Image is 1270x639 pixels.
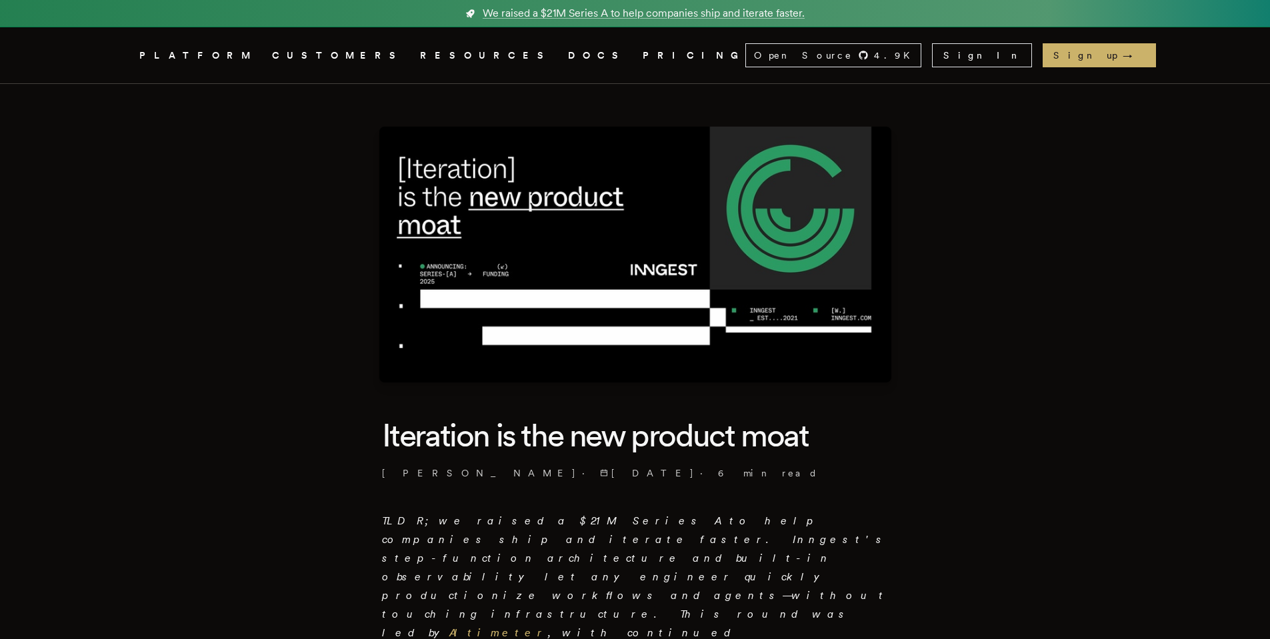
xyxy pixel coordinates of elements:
[449,626,548,639] a: Altimeter
[420,47,552,64] button: RESOURCES
[382,466,889,480] p: · ·
[382,466,577,480] a: [PERSON_NAME]
[483,5,805,21] span: We raised a $21M Series A to help companies ship and iterate faster.
[932,43,1032,67] a: Sign In
[102,27,1169,83] nav: Global
[139,47,256,64] button: PLATFORM
[874,49,918,62] span: 4.9 K
[1043,43,1156,67] a: Sign up
[643,47,745,64] a: PRICING
[754,49,853,62] span: Open Source
[1123,49,1145,62] span: →
[718,466,818,480] span: 6 min read
[272,47,404,64] a: CUSTOMERS
[568,47,627,64] a: DOCS
[600,466,695,480] span: [DATE]
[382,414,889,456] h1: Iteration is the new product moat
[379,127,891,382] img: Featured image for Iteration is the new product moat blog post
